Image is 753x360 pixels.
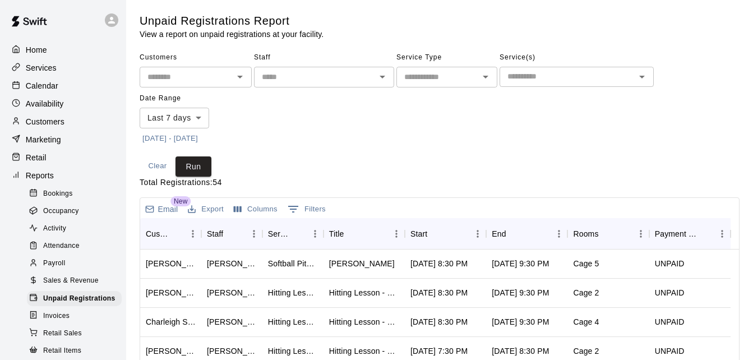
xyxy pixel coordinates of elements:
[43,223,66,234] span: Activity
[27,291,122,307] div: Unpaid Registrations
[262,218,324,250] div: Service
[26,44,47,56] p: Home
[492,218,506,250] div: End
[175,156,211,177] button: Run
[184,225,201,242] button: Menu
[405,218,486,250] div: Start
[43,275,99,287] span: Sales & Revenue
[268,345,318,357] div: Hitting Lesson - 60 minutes
[27,342,126,359] a: Retail Items
[268,316,318,327] div: Hitting Lesson - 60 minutes
[655,218,698,250] div: Payment Status
[140,156,175,177] button: Clear
[27,256,122,271] div: Payroll
[43,258,65,269] span: Payroll
[655,258,685,269] div: UNPAID
[140,218,201,250] div: Customer
[307,225,324,242] button: Menu
[146,345,196,357] div: Tina (Emma) Boyd
[43,206,79,217] span: Occupancy
[9,77,117,94] a: Calendar
[329,345,399,357] div: Hitting Lesson - 60 minutes
[26,98,64,109] p: Availability
[410,287,468,298] div: Aug 13, 2025, 8:30 PM
[207,287,257,298] div: Santiago Chirino
[140,130,201,147] button: [DATE] - [DATE]
[43,328,82,339] span: Retail Sales
[27,204,122,219] div: Occupancy
[410,345,468,357] div: Aug 13, 2025, 7:30 PM
[27,220,126,238] a: Activity
[27,221,122,237] div: Activity
[170,196,191,206] span: New
[410,218,427,250] div: Start
[142,201,181,217] button: Email
[146,316,196,327] div: Charleigh Sons (Amanda Sons)
[9,95,117,112] a: Availability
[291,226,307,242] button: Sort
[329,258,395,269] div: Addison Steffen
[329,316,399,327] div: Hitting Lesson - 60 minutes
[27,238,122,254] div: Attendance
[9,41,117,58] a: Home
[634,69,650,85] button: Open
[9,59,117,76] a: Services
[27,186,122,202] div: Bookings
[201,218,262,250] div: Staff
[410,258,468,269] div: Aug 13, 2025, 8:30 PM
[27,238,126,255] a: Attendance
[169,226,184,242] button: Sort
[27,343,122,359] div: Retail Items
[27,308,122,324] div: Invoices
[492,345,549,357] div: Aug 13, 2025, 8:30 PM
[268,218,291,250] div: Service
[573,345,599,357] div: Cage 2
[27,255,126,273] a: Payroll
[655,345,685,357] div: UNPAID
[9,131,117,148] div: Marketing
[573,258,599,269] div: Cage 5
[573,287,599,298] div: Cage 2
[329,287,399,298] div: Hitting Lesson - 60 minutes
[158,204,178,215] p: Email
[268,258,318,269] div: Softball Pitching Lesson - 60 minutes
[478,69,493,85] button: Open
[698,226,714,242] button: Sort
[632,225,649,242] button: Menu
[396,49,497,67] span: Service Type
[43,293,116,304] span: Unpaid Registrations
[9,149,117,166] a: Retail
[43,311,70,322] span: Invoices
[9,113,117,130] a: Customers
[146,218,169,250] div: Customer
[27,202,126,220] a: Occupancy
[599,226,615,242] button: Sort
[140,90,238,108] span: Date Range
[329,218,344,250] div: Title
[324,218,405,250] div: Title
[655,316,685,327] div: UNPAID
[567,218,649,250] div: Rooms
[410,316,468,327] div: Aug 13, 2025, 8:30 PM
[246,225,262,242] button: Menu
[27,326,122,341] div: Retail Sales
[27,273,122,289] div: Sales & Revenue
[43,188,73,200] span: Bookings
[492,287,549,298] div: Aug 13, 2025, 9:30 PM
[207,316,257,327] div: Tristen Carranza
[207,345,257,357] div: Santiago Chirino
[26,134,61,145] p: Marketing
[500,49,654,67] span: Service(s)
[268,287,318,298] div: Hitting Lesson - 60 minutes
[9,167,117,184] a: Reports
[486,218,567,250] div: End
[140,49,252,67] span: Customers
[231,201,280,218] button: Select columns
[27,273,126,290] a: Sales & Revenue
